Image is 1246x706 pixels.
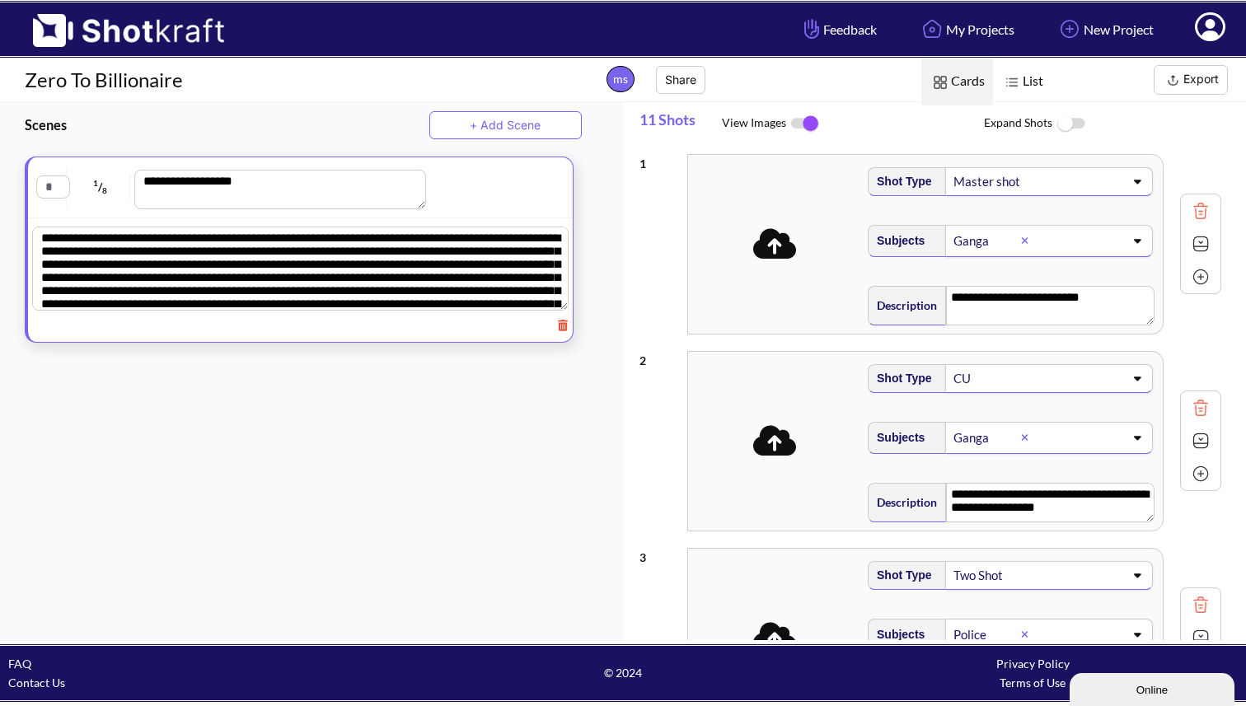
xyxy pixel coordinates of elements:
[1001,72,1023,93] img: List Icon
[722,106,984,141] span: View Images
[952,564,1034,587] div: Two Shot
[639,343,679,370] div: 2
[828,673,1238,692] div: Terms of Use
[800,15,823,43] img: Hand Icon
[429,111,583,139] button: + Add Scene
[1056,15,1084,43] img: Add Icon
[102,185,107,195] span: 8
[869,227,925,255] span: Subjects
[952,230,1021,252] div: Ganga
[869,292,937,319] span: Description
[828,654,1238,673] div: Privacy Policy
[869,168,932,195] span: Shot Type
[869,365,932,392] span: Shot Type
[418,663,827,682] span: © 2024
[8,676,65,690] a: Contact Us
[71,174,130,200] span: /
[1188,264,1213,289] img: Add Icon
[1070,670,1238,706] iframe: chat widget
[93,178,98,188] span: 1
[952,427,1021,449] div: Ganga
[1188,199,1213,223] img: Trash Icon
[869,424,925,451] span: Subjects
[906,7,1027,51] a: My Projects
[1188,395,1213,420] img: Trash Icon
[952,171,1034,193] div: Master shot
[1043,7,1166,51] a: New Project
[918,15,946,43] img: Home Icon
[993,58,1052,105] span: List
[1052,106,1089,142] img: ToggleOff Icon
[921,58,993,105] span: Cards
[1188,625,1213,650] img: Expand Icon
[1154,65,1228,95] button: Export
[1188,592,1213,617] img: Trash Icon
[1188,461,1213,486] img: Add Icon
[1188,428,1213,453] img: Expand Icon
[786,106,823,141] img: ToggleOn Icon
[639,540,679,567] div: 3
[8,657,31,671] a: FAQ
[1188,231,1213,256] img: Expand Icon
[869,489,937,516] span: Description
[984,106,1246,142] span: Expand Shots
[25,115,429,134] h3: Scenes
[607,66,635,92] span: ms
[869,562,932,589] span: Shot Type
[952,624,1021,646] div: Police
[869,621,925,648] span: Subjects
[639,146,679,173] div: 1
[952,367,1034,390] div: CU
[930,72,951,93] img: Card Icon
[1163,70,1183,91] img: Export Icon
[639,102,722,146] span: 11 Shots
[800,20,877,39] span: Feedback
[656,66,705,94] button: Share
